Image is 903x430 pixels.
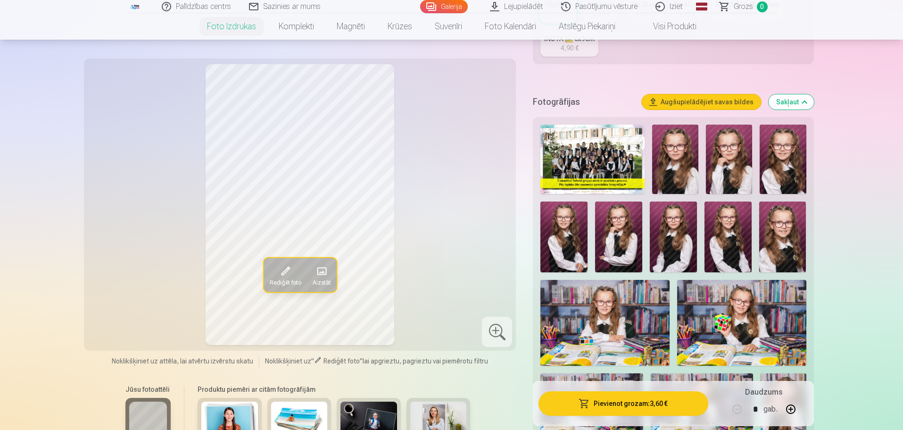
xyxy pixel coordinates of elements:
[325,13,376,40] a: Magnēti
[194,385,474,394] h6: Produktu piemēri ar citām fotogrāfijām
[130,4,141,9] img: /fa1
[125,385,171,394] h6: Jūsu fotoattēli
[627,13,708,40] a: Visi produkti
[763,398,778,421] div: gab.
[561,43,579,53] div: 4,90 €
[363,357,488,365] span: lai apgrieztu, pagrieztu vai piemērotu filtru
[473,13,547,40] a: Foto kalendāri
[642,94,761,110] button: Augšupielādējiet savas bildes
[196,13,267,40] a: Foto izdrukas
[311,357,314,365] span: "
[376,13,423,40] a: Krūzes
[112,356,253,366] span: Noklikšķiniet uz attēla, lai atvērtu izvērstu skatu
[538,391,708,416] button: Pievienot grozam:3,60 €
[533,95,634,109] h5: Fotogrāfijas
[745,387,782,398] h5: Daudzums
[265,357,311,365] span: Noklikšķiniet uz
[307,258,336,292] button: Aizstāt
[734,1,753,12] span: Grozs
[360,357,363,365] span: "
[267,13,325,40] a: Komplekti
[264,258,307,292] button: Rediģēt foto
[757,1,768,12] span: 0
[323,357,360,365] span: Rediģēt foto
[269,278,301,286] span: Rediģēt foto
[547,13,627,40] a: Atslēgu piekariņi
[769,94,814,110] button: Sakļaut
[423,13,473,40] a: Suvenīri
[540,30,598,57] a: INSTA 🖼️ 6x9cm4,90 €
[312,278,331,286] span: Aizstāt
